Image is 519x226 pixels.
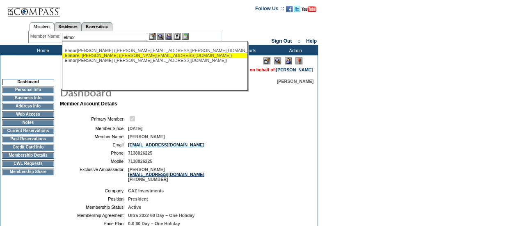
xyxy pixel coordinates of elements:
[255,5,284,15] td: Follow Us ::
[2,160,54,167] td: CWL Requests
[60,101,117,107] b: Member Account Details
[63,159,125,164] td: Mobile:
[128,221,180,226] span: 0-0 60 Day – One Holiday
[295,57,302,64] img: Log Concern/Member Elevation
[174,33,181,40] img: Reservations
[64,53,77,58] span: Elmor
[128,134,165,139] span: [PERSON_NAME]
[64,58,245,63] div: [PERSON_NAME] ([PERSON_NAME][EMAIL_ADDRESS][DOMAIN_NAME])
[285,57,292,64] img: Impersonate
[2,136,54,142] td: Past Reservations
[63,126,125,131] td: Member Since:
[82,22,112,31] a: Reservations
[302,6,316,12] img: Subscribe to our YouTube Channel
[64,53,245,58] div: e, [PERSON_NAME] ([PERSON_NAME][EMAIL_ADDRESS][DOMAIN_NAME])
[63,115,125,123] td: Primary Member:
[2,79,54,85] td: Dashboard
[2,128,54,134] td: Current Reservations
[64,58,77,63] span: Elmor
[294,6,300,12] img: Follow us on Twitter
[128,205,141,210] span: Active
[294,8,300,13] a: Follow us on Twitter
[64,48,77,53] span: Elmor
[128,126,142,131] span: [DATE]
[128,196,148,201] span: President
[64,48,245,53] div: [PERSON_NAME] ([PERSON_NAME][EMAIL_ADDRESS][PERSON_NAME][DOMAIN_NAME])
[286,6,293,12] img: Become our fan on Facebook
[128,167,204,182] span: [PERSON_NAME] [PHONE_NUMBER]
[63,188,125,193] td: Company:
[63,196,125,201] td: Position:
[165,33,172,40] img: Impersonate
[63,167,125,182] td: Exclusive Ambassador:
[128,213,194,218] span: Ultra 2022 60 Day – One Holiday
[59,84,224,100] img: pgTtlDashboard.gif
[276,67,313,72] a: [PERSON_NAME]
[2,152,54,159] td: Membership Details
[297,38,301,44] span: ::
[128,142,204,147] a: [EMAIL_ADDRESS][DOMAIN_NAME]
[286,8,293,13] a: Become our fan on Facebook
[30,33,62,40] div: Member Name:
[54,22,82,31] a: Residences
[30,22,55,31] a: Members
[263,57,270,64] img: Edit Mode
[306,38,317,44] a: Help
[128,172,204,177] a: [EMAIL_ADDRESS][DOMAIN_NAME]
[302,8,316,13] a: Subscribe to our YouTube Channel
[277,79,313,84] span: [PERSON_NAME]
[18,45,66,55] td: Home
[2,111,54,118] td: Web Access
[2,144,54,151] td: Credit Card Info
[63,142,125,147] td: Email:
[63,221,125,226] td: Price Plan:
[2,119,54,126] td: Notes
[2,169,54,175] td: Membership Share
[271,45,318,55] td: Admin
[63,151,125,155] td: Phone:
[2,87,54,93] td: Personal Info
[157,33,164,40] img: View
[274,57,281,64] img: View Mode
[128,188,164,193] span: CAZ Investments
[63,213,125,218] td: Membership Agreement:
[182,33,189,40] img: b_calculator.gif
[2,103,54,110] td: Address Info
[128,151,152,155] span: 7138826225
[149,33,156,40] img: b_edit.gif
[128,159,152,164] span: 7138826225
[219,67,313,72] span: You are acting on behalf of:
[63,205,125,210] td: Membership Status:
[2,95,54,101] td: Business Info
[271,38,292,44] a: Sign Out
[63,134,125,139] td: Member Name:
